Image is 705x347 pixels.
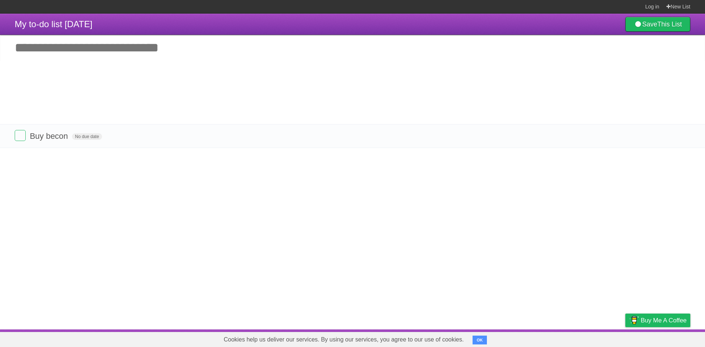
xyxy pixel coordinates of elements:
span: No due date [72,133,102,140]
img: Buy me a coffee [629,314,639,326]
a: Buy me a coffee [625,314,690,327]
a: About [528,331,543,345]
span: Buy becon [30,131,70,141]
a: Privacy [616,331,635,345]
a: SaveThis List [625,17,690,32]
b: This List [657,21,682,28]
a: Suggest a feature [644,331,690,345]
label: Done [15,130,26,141]
span: My to-do list [DATE] [15,19,93,29]
span: Buy me a coffee [641,314,687,327]
a: Developers [552,331,582,345]
button: OK [473,336,487,344]
span: Cookies help us deliver our services. By using our services, you agree to our use of cookies. [216,332,471,347]
a: Terms [591,331,607,345]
